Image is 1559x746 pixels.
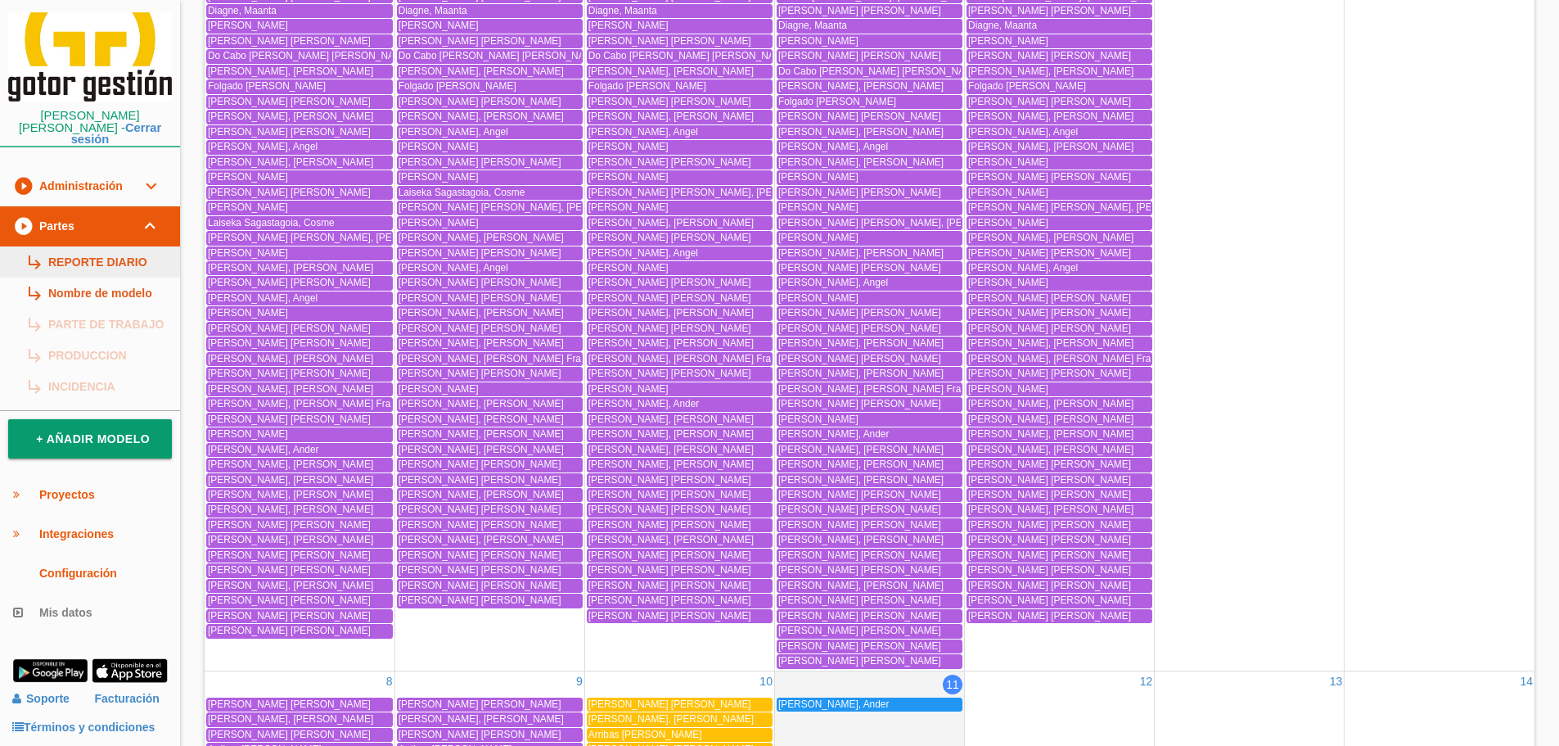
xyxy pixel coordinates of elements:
span: [PERSON_NAME], [PERSON_NAME] [968,398,1133,409]
span: [PERSON_NAME] [399,141,479,152]
a: [PERSON_NAME], [PERSON_NAME] [206,261,393,275]
a: [PERSON_NAME] [PERSON_NAME] [206,367,393,381]
span: [PERSON_NAME] [PERSON_NAME] [208,414,371,425]
span: [PERSON_NAME], [PERSON_NAME] Francisco [588,353,799,364]
span: Diagne, Maanta [588,5,657,16]
a: [PERSON_NAME] [PERSON_NAME] [587,322,773,336]
span: Folgado [PERSON_NAME] [778,96,896,107]
a: [PERSON_NAME] [PERSON_NAME] [777,4,962,18]
a: [PERSON_NAME] [PERSON_NAME] [206,413,393,427]
a: [PERSON_NAME] [966,156,1152,170]
a: Do Cabo [PERSON_NAME] [PERSON_NAME] [587,49,773,63]
a: [PERSON_NAME] [PERSON_NAME] [206,95,393,109]
span: [PERSON_NAME], [PERSON_NAME] [968,111,1133,122]
a: [PERSON_NAME] [587,261,773,275]
a: [PERSON_NAME], [PERSON_NAME] [966,140,1152,154]
a: [PERSON_NAME] [PERSON_NAME] [966,170,1152,184]
span: [PERSON_NAME] [PERSON_NAME] [968,5,1131,16]
span: [PERSON_NAME], [PERSON_NAME] [208,383,373,395]
span: [PERSON_NAME], [PERSON_NAME] [588,337,754,349]
span: [PERSON_NAME] [PERSON_NAME] [399,323,561,334]
a: [PERSON_NAME] [PERSON_NAME] [777,261,962,275]
span: [PERSON_NAME] [PERSON_NAME], [PERSON_NAME] [968,201,1216,213]
a: [PERSON_NAME] [206,19,393,33]
a: [PERSON_NAME] [PERSON_NAME] [397,276,583,290]
a: [PERSON_NAME] [PERSON_NAME] [777,322,962,336]
a: [PERSON_NAME], Angel [206,140,393,154]
span: [PERSON_NAME], [PERSON_NAME] [778,156,944,168]
a: Folgado [PERSON_NAME] [587,79,773,93]
a: [PERSON_NAME], Ander [777,427,962,441]
a: Diagne, Maanta [777,19,962,33]
a: [PERSON_NAME] [PERSON_NAME] [587,95,773,109]
span: [PERSON_NAME] [PERSON_NAME] [588,323,751,334]
span: [PERSON_NAME], [PERSON_NAME] [208,353,373,364]
a: [PERSON_NAME], [PERSON_NAME] Francisco [206,397,393,411]
span: [PERSON_NAME] [PERSON_NAME] [778,307,941,319]
i: subdirectory_arrow_right [25,309,42,340]
span: [PERSON_NAME] [399,20,479,31]
a: [PERSON_NAME] [PERSON_NAME], [PERSON_NAME] [587,186,773,200]
span: [PERSON_NAME] [PERSON_NAME] [778,5,941,16]
span: [PERSON_NAME] [PERSON_NAME] [588,368,751,379]
span: [PERSON_NAME] [PERSON_NAME] [968,96,1131,107]
span: [PERSON_NAME] [968,156,1048,168]
span: [PERSON_NAME] [PERSON_NAME] [588,292,751,304]
span: [PERSON_NAME], [PERSON_NAME] [399,398,564,409]
a: [PERSON_NAME], [PERSON_NAME] [397,337,583,350]
a: [PERSON_NAME] [PERSON_NAME] [966,95,1152,109]
a: [PERSON_NAME] [PERSON_NAME] [777,110,962,124]
a: [PERSON_NAME] [966,276,1152,290]
a: [PERSON_NAME] [587,201,773,215]
span: [PERSON_NAME] [PERSON_NAME] [968,171,1131,183]
span: [PERSON_NAME], Angel [968,126,1078,138]
a: [PERSON_NAME] [PERSON_NAME] [587,276,773,290]
a: [PERSON_NAME] [PERSON_NAME] [587,292,773,305]
span: [PERSON_NAME] [PERSON_NAME] [588,156,751,168]
a: [PERSON_NAME], [PERSON_NAME] [397,427,583,441]
a: [PERSON_NAME], Ander [587,397,773,411]
a: Folgado [PERSON_NAME] [966,79,1152,93]
span: [PERSON_NAME] [778,35,858,47]
span: Folgado [PERSON_NAME] [399,80,516,92]
a: [PERSON_NAME], [PERSON_NAME] [587,306,773,320]
a: [PERSON_NAME] [966,186,1152,200]
span: [PERSON_NAME] [778,171,858,183]
span: [PERSON_NAME] [208,171,288,183]
a: [PERSON_NAME] [PERSON_NAME] [206,34,393,48]
span: [PERSON_NAME], [PERSON_NAME] [399,111,564,122]
a: [PERSON_NAME] [PERSON_NAME], [PERSON_NAME] [966,201,1152,215]
a: [PERSON_NAME], [PERSON_NAME] [966,231,1152,245]
span: [PERSON_NAME], Angel [588,126,698,138]
a: [PERSON_NAME], [PERSON_NAME] [777,156,962,170]
a: [PERSON_NAME] [PERSON_NAME] [777,306,962,320]
a: [PERSON_NAME] [PERSON_NAME] [397,34,583,48]
a: [PERSON_NAME] [PERSON_NAME] [397,292,583,305]
span: [PERSON_NAME], [PERSON_NAME] [778,337,944,349]
span: [PERSON_NAME] [PERSON_NAME] [399,277,561,288]
span: [PERSON_NAME] [PERSON_NAME] [208,187,371,198]
a: Diagne, Maanta [587,4,773,18]
span: [PERSON_NAME] [PERSON_NAME] [588,232,751,243]
i: subdirectory_arrow_right [25,278,42,309]
a: [PERSON_NAME], Angel [206,292,393,305]
a: [PERSON_NAME] [587,382,773,396]
a: [PERSON_NAME] [PERSON_NAME] [966,322,1152,336]
span: [PERSON_NAME] [PERSON_NAME] [208,35,371,47]
a: Do Cabo [PERSON_NAME] [PERSON_NAME] [206,49,393,63]
a: [PERSON_NAME], [PERSON_NAME] [587,65,773,79]
span: [PERSON_NAME] [PERSON_NAME] [399,96,561,107]
a: + Añadir modelo [8,419,172,459]
span: Laiseka Sagastagoia, Cosme [399,187,525,198]
a: [PERSON_NAME] [PERSON_NAME] [587,156,773,170]
a: Diagne, Maanta [966,19,1152,33]
a: [PERSON_NAME] [206,306,393,320]
a: [PERSON_NAME], [PERSON_NAME] [777,79,962,93]
span: [PERSON_NAME] [PERSON_NAME] [208,126,371,138]
span: [PERSON_NAME] [968,35,1048,47]
span: [PERSON_NAME] [PERSON_NAME] [968,323,1131,334]
a: [PERSON_NAME] [PERSON_NAME] [966,292,1152,305]
a: [PERSON_NAME] [PERSON_NAME] [206,337,393,350]
a: [PERSON_NAME] [966,216,1152,230]
a: [PERSON_NAME] [777,170,962,184]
